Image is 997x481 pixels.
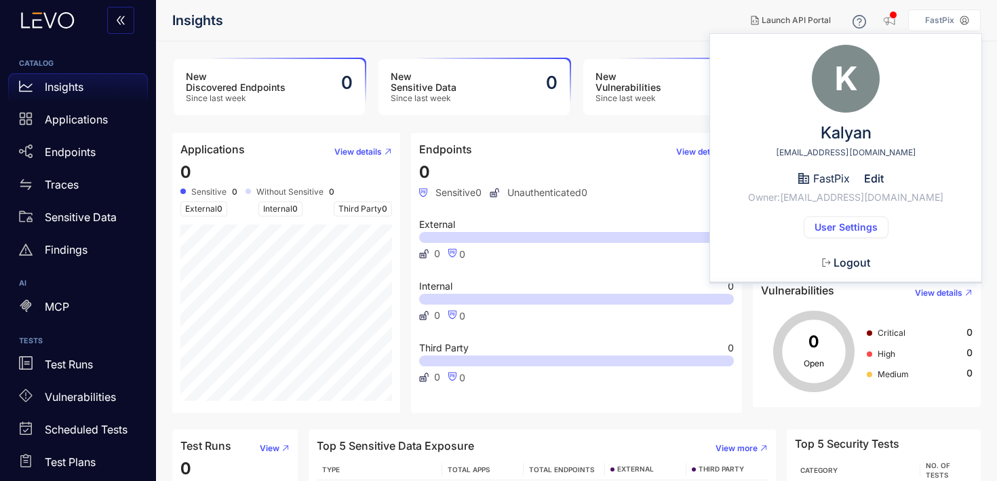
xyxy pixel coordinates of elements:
[834,256,870,269] span: Logout
[8,294,148,326] a: MCP
[107,7,134,34] button: double-left
[878,328,905,338] span: Critical
[529,465,595,474] span: TOTAL ENDPOINTS
[45,81,83,93] p: Insights
[459,310,465,322] span: 0
[676,147,724,157] span: View details
[382,204,387,214] span: 0
[8,383,148,416] a: Vulnerabilities
[324,141,392,163] button: View details
[795,438,899,450] h4: Top 5 Security Tests
[595,94,661,103] span: Since last week
[728,343,734,353] span: 0
[45,211,117,223] p: Sensitive Data
[341,73,353,93] h2: 0
[186,71,286,93] h3: New Discovered Endpoints
[186,94,286,103] span: Since last week
[329,187,334,197] b: 0
[180,162,191,182] span: 0
[419,282,452,291] span: Internal
[800,466,838,474] span: Category
[813,172,850,185] span: FastPix
[19,60,137,68] h6: CATALOG
[292,204,298,214] span: 0
[904,282,973,304] button: View details
[448,465,490,474] span: TOTAL APPS
[815,222,878,233] span: User Settings
[317,440,474,452] h4: Top 5 Sensitive Data Exposure
[419,220,455,229] span: External
[864,172,884,185] span: Edit
[434,310,440,321] span: 0
[45,391,116,403] p: Vulnerabilities
[391,94,456,103] span: Since last week
[490,187,587,198] span: Unauthenticated 0
[811,252,881,273] button: Logout
[853,168,895,189] button: Edit
[334,201,392,216] span: Third Party
[740,9,842,31] button: Launch API Portal
[180,459,191,478] span: 0
[180,201,227,216] span: External
[748,192,943,203] span: Owner: [EMAIL_ADDRESS][DOMAIN_NAME]
[761,284,834,296] h4: Vulnerabilities
[45,146,96,158] p: Endpoints
[8,204,148,236] a: Sensitive Data
[45,456,96,468] p: Test Plans
[45,244,87,256] p: Findings
[419,162,430,182] span: 0
[595,71,661,93] h3: New Vulnerabilities
[915,288,962,298] span: View details
[191,187,227,197] span: Sensitive
[232,187,237,197] b: 0
[716,444,758,453] span: View more
[925,16,954,25] p: FastPix
[19,280,137,288] h6: AI
[434,372,440,383] span: 0
[45,113,108,126] p: Applications
[419,343,469,353] span: Third Party
[419,187,482,198] span: Sensitive 0
[8,416,148,448] a: Scheduled Tests
[19,178,33,191] span: swap
[260,444,279,453] span: View
[434,248,440,259] span: 0
[256,187,324,197] span: Without Sensitive
[419,143,472,155] h4: Endpoints
[8,171,148,204] a: Traces
[966,347,973,358] span: 0
[8,448,148,481] a: Test Plans
[8,106,148,138] a: Applications
[804,216,888,238] button: User Settings
[546,73,558,93] h2: 0
[391,71,456,93] h3: New Sensitive Data
[665,141,734,163] button: View details
[115,15,126,27] span: double-left
[19,243,33,256] span: warning
[8,351,148,383] a: Test Runs
[699,465,744,474] span: THIRD PARTY
[776,148,916,157] span: [EMAIL_ADDRESS][DOMAIN_NAME]
[258,201,302,216] span: Internal
[966,327,973,338] span: 0
[617,465,654,474] span: EXTERNAL
[45,301,69,313] p: MCP
[812,45,880,113] div: K
[334,147,382,157] span: View details
[821,123,872,142] span: Kalyan
[878,349,895,359] span: High
[45,178,79,191] p: Traces
[217,204,222,214] span: 0
[180,440,231,452] h4: Test Runs
[762,16,831,25] span: Launch API Portal
[45,423,128,436] p: Scheduled Tests
[322,465,340,474] span: TYPE
[8,236,148,269] a: Findings
[249,438,290,459] button: View
[19,337,137,345] h6: TESTS
[45,358,93,370] p: Test Runs
[966,368,973,379] span: 0
[172,13,223,28] span: Insights
[705,438,768,459] button: View more
[8,73,148,106] a: Insights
